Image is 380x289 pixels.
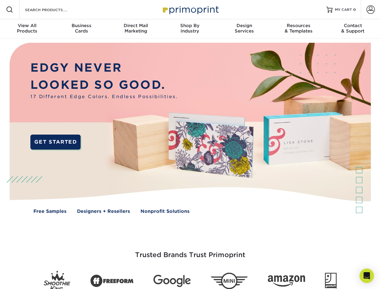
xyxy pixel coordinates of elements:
a: Shop ByIndustry [163,19,217,39]
input: SEARCH PRODUCTS..... [24,6,83,13]
span: Business [54,23,108,28]
img: Goodwill [325,273,337,289]
img: Google [153,275,191,287]
img: Amazon [268,275,305,287]
div: Industry [163,23,217,34]
div: Services [217,23,271,34]
a: BusinessCards [54,19,108,39]
a: Nonprofit Solutions [141,208,190,215]
span: MY CART [335,7,352,12]
a: GET STARTED [30,135,81,150]
div: Cards [54,23,108,34]
div: Open Intercom Messenger [360,269,374,283]
h3: Trusted Brands Trust Primoprint [14,237,366,266]
span: Direct Mail [109,23,163,28]
p: LOOKED SO GOOD. [30,76,178,94]
a: Free Samples [33,208,66,215]
span: 17 Different Edge Colors. Endless Possibilities. [30,93,178,100]
iframe: Google Customer Reviews [2,271,51,287]
span: Shop By [163,23,217,28]
span: 0 [353,8,356,12]
span: Resources [271,23,326,28]
a: DesignServices [217,19,271,39]
div: & Support [326,23,380,34]
img: Primoprint [160,3,220,16]
a: Designers + Resellers [77,208,130,215]
span: Contact [326,23,380,28]
p: EDGY NEVER [30,59,178,76]
span: Design [217,23,271,28]
a: Contact& Support [326,19,380,39]
div: & Templates [271,23,326,34]
div: Marketing [109,23,163,34]
a: Direct MailMarketing [109,19,163,39]
a: Resources& Templates [271,19,326,39]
